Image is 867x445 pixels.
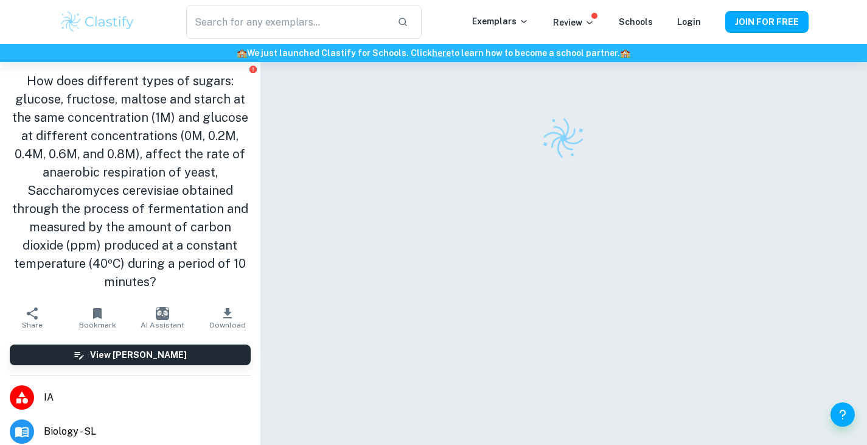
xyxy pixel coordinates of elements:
button: Bookmark [65,301,130,335]
img: Clastify logo [59,10,136,34]
h1: How does different types of sugars: glucose, fructose, maltose and starch at the same concentrati... [10,72,251,291]
span: Download [210,321,246,329]
button: Help and Feedback [830,402,855,427]
button: AI Assistant [130,301,195,335]
img: Clastify logo [537,111,591,165]
input: Search for any exemplars... [186,5,387,39]
span: Bookmark [79,321,116,329]
span: 🏫 [237,48,247,58]
span: IA [44,390,251,405]
p: Review [553,16,594,29]
a: Schools [619,17,653,27]
a: Login [677,17,701,27]
button: View [PERSON_NAME] [10,345,251,365]
a: here [432,48,451,58]
span: 🏫 [620,48,630,58]
span: Share [22,321,43,329]
h6: We just launched Clastify for Schools. Click to learn how to become a school partner. [2,46,865,60]
button: Download [195,301,260,335]
h6: View [PERSON_NAME] [90,348,187,362]
span: Biology - SL [44,424,251,439]
img: AI Assistant [156,307,169,320]
p: Exemplars [472,15,529,28]
span: AI Assistant [141,321,184,329]
button: JOIN FOR FREE [725,11,809,33]
button: Report issue [249,65,258,74]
